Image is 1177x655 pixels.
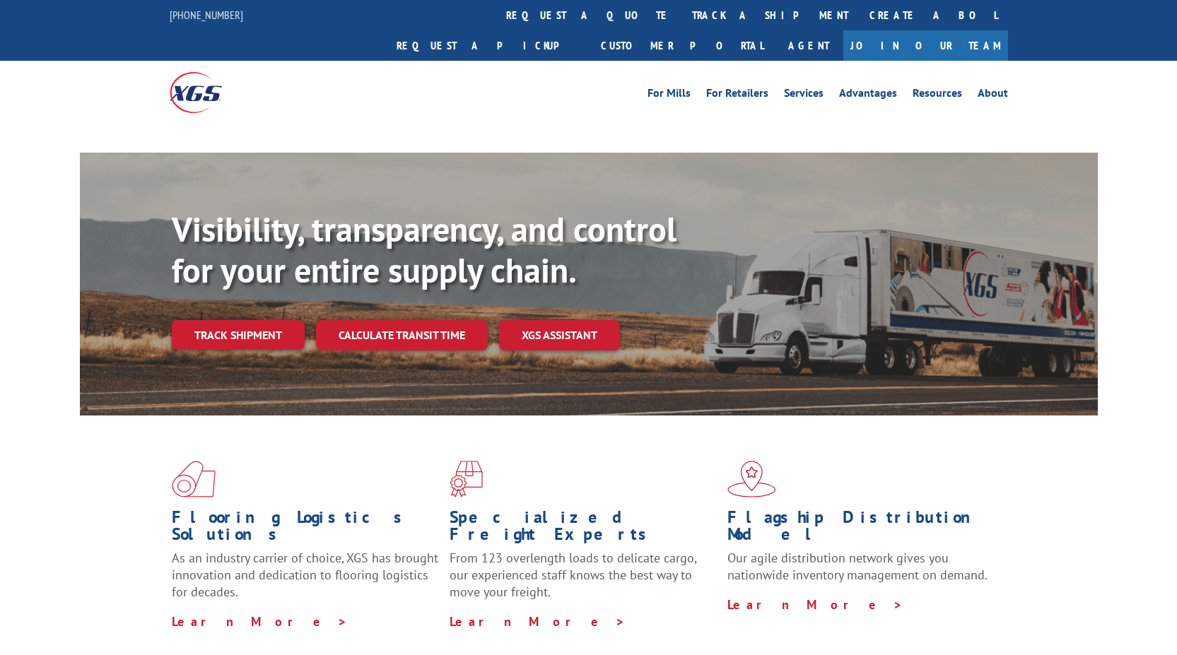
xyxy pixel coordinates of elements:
[706,88,768,103] a: For Retailers
[450,461,483,497] img: xgs-icon-focused-on-flooring-red
[450,509,717,550] h1: Specialized Freight Experts
[727,461,776,497] img: xgs-icon-flagship-distribution-model-red
[450,613,626,630] a: Learn More >
[727,596,903,613] a: Learn More >
[499,320,620,350] a: XGS ASSISTANT
[316,320,488,350] a: Calculate transit time
[590,30,774,61] a: Customer Portal
[172,613,348,630] a: Learn More >
[172,550,438,600] span: As an industry carrier of choice, XGS has brought innovation and dedication to flooring logistics...
[727,550,988,583] span: Our agile distribution network gives you nationwide inventory management on demand.
[774,30,843,61] a: Agent
[386,30,590,61] a: Request a pickup
[172,461,216,497] img: xgs-icon-total-supply-chain-intelligence-red
[450,550,717,613] p: From 123 overlength loads to delicate cargo, our experienced staff knows the best way to move you...
[172,509,439,550] h1: Flooring Logistics Solutions
[170,8,243,22] a: [PHONE_NUMBER]
[843,30,1008,61] a: Join Our Team
[978,88,1008,103] a: About
[913,88,962,103] a: Resources
[839,88,897,103] a: Advantages
[784,88,824,103] a: Services
[172,207,677,292] b: Visibility, transparency, and control for your entire supply chain.
[172,320,305,350] a: Track shipment
[727,509,995,550] h1: Flagship Distribution Model
[648,88,691,103] a: For Mills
